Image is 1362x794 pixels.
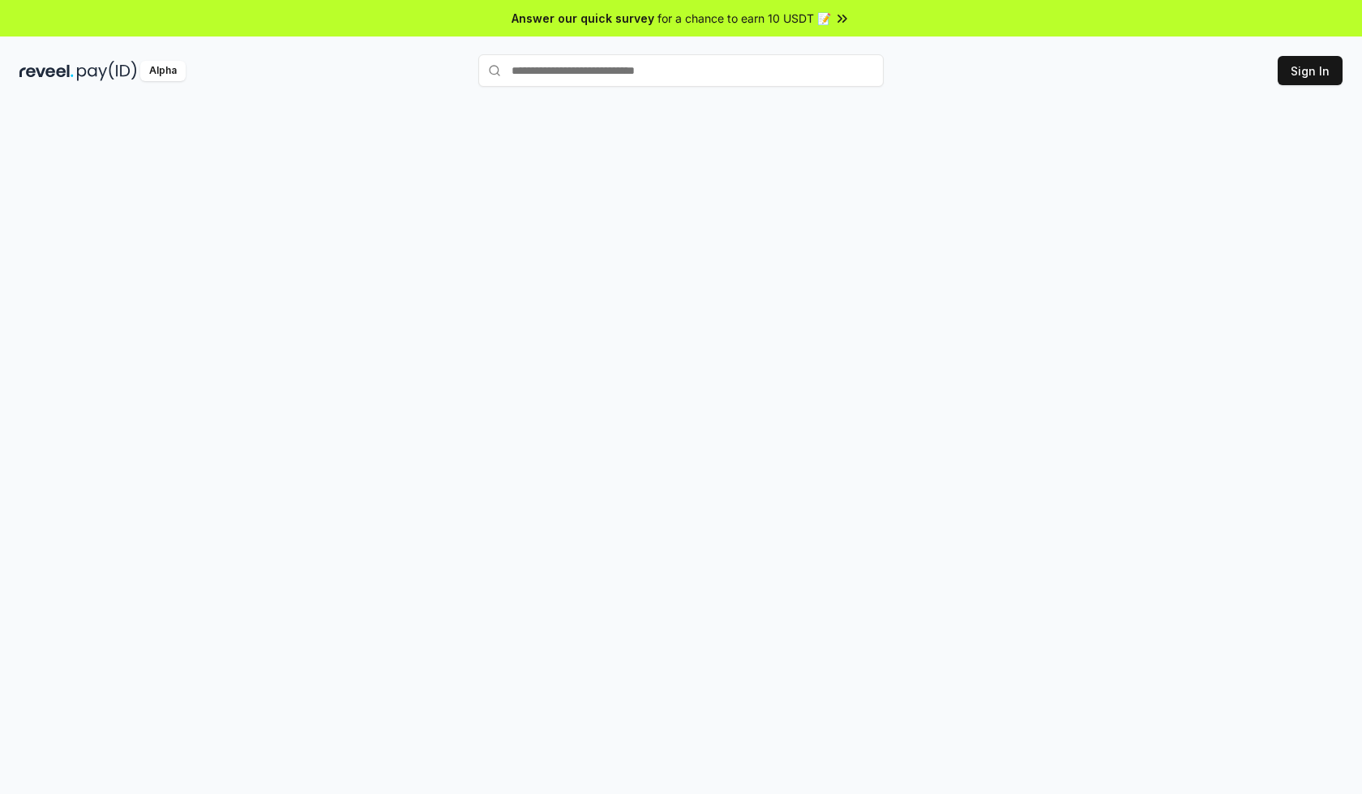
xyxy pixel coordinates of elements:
[19,61,74,81] img: reveel_dark
[512,10,654,27] span: Answer our quick survey
[657,10,831,27] span: for a chance to earn 10 USDT 📝
[140,61,186,81] div: Alpha
[1278,56,1343,85] button: Sign In
[77,61,137,81] img: pay_id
